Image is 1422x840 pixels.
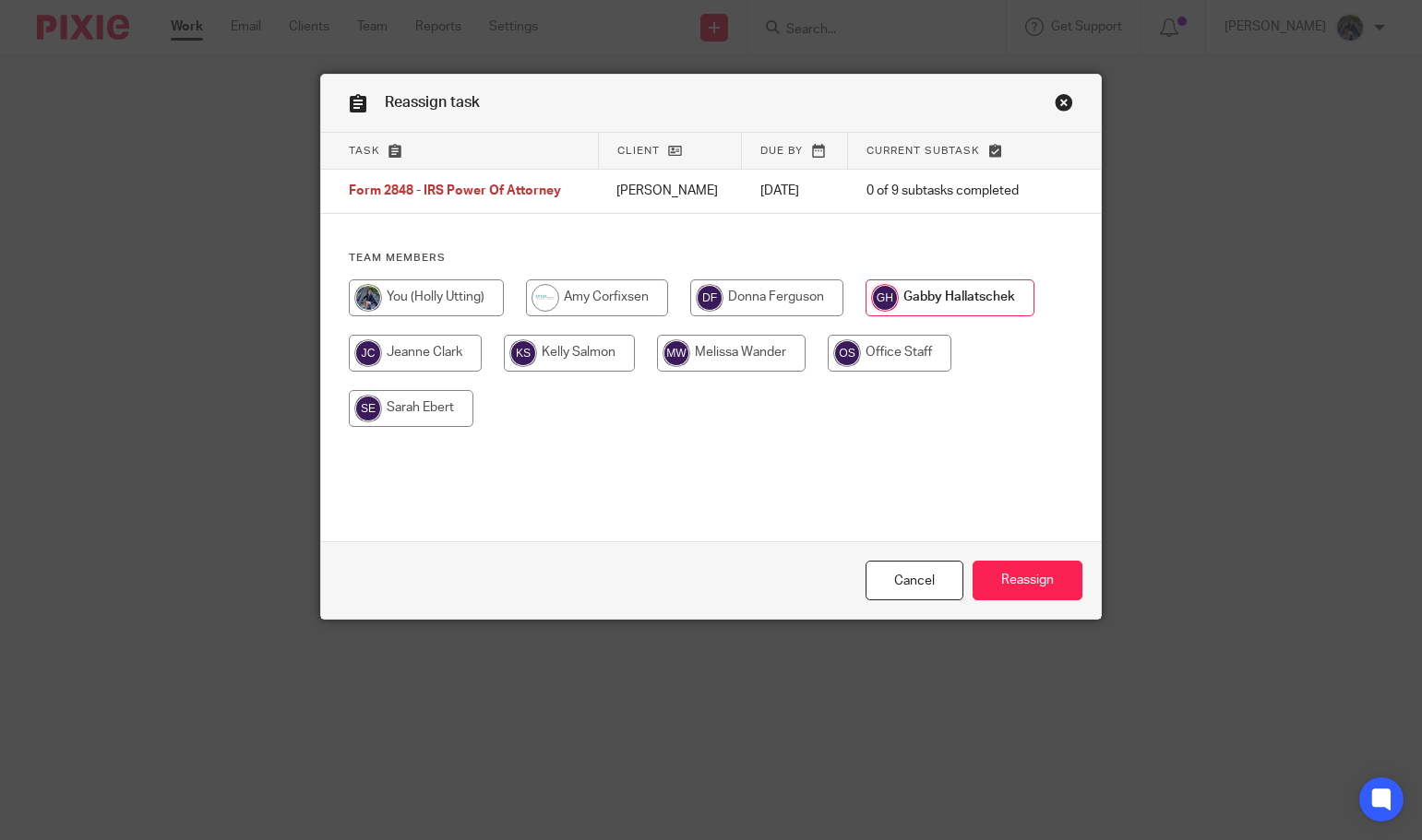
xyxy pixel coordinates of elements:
[616,182,723,200] p: [PERSON_NAME]
[349,251,1074,266] h4: Team members
[973,561,1082,600] input: Reassign
[848,170,1044,214] td: 0 of 9 subtasks completed
[349,185,561,198] span: Form 2848 - IRS Power Of Attorney
[617,146,660,156] span: Client
[866,561,963,600] a: Close this dialog window
[385,95,480,110] span: Reassign task
[760,146,803,156] span: Due by
[1055,93,1073,118] a: Close this dialog window
[349,146,380,156] span: Task
[760,182,830,200] p: [DATE]
[866,146,980,156] span: Current subtask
